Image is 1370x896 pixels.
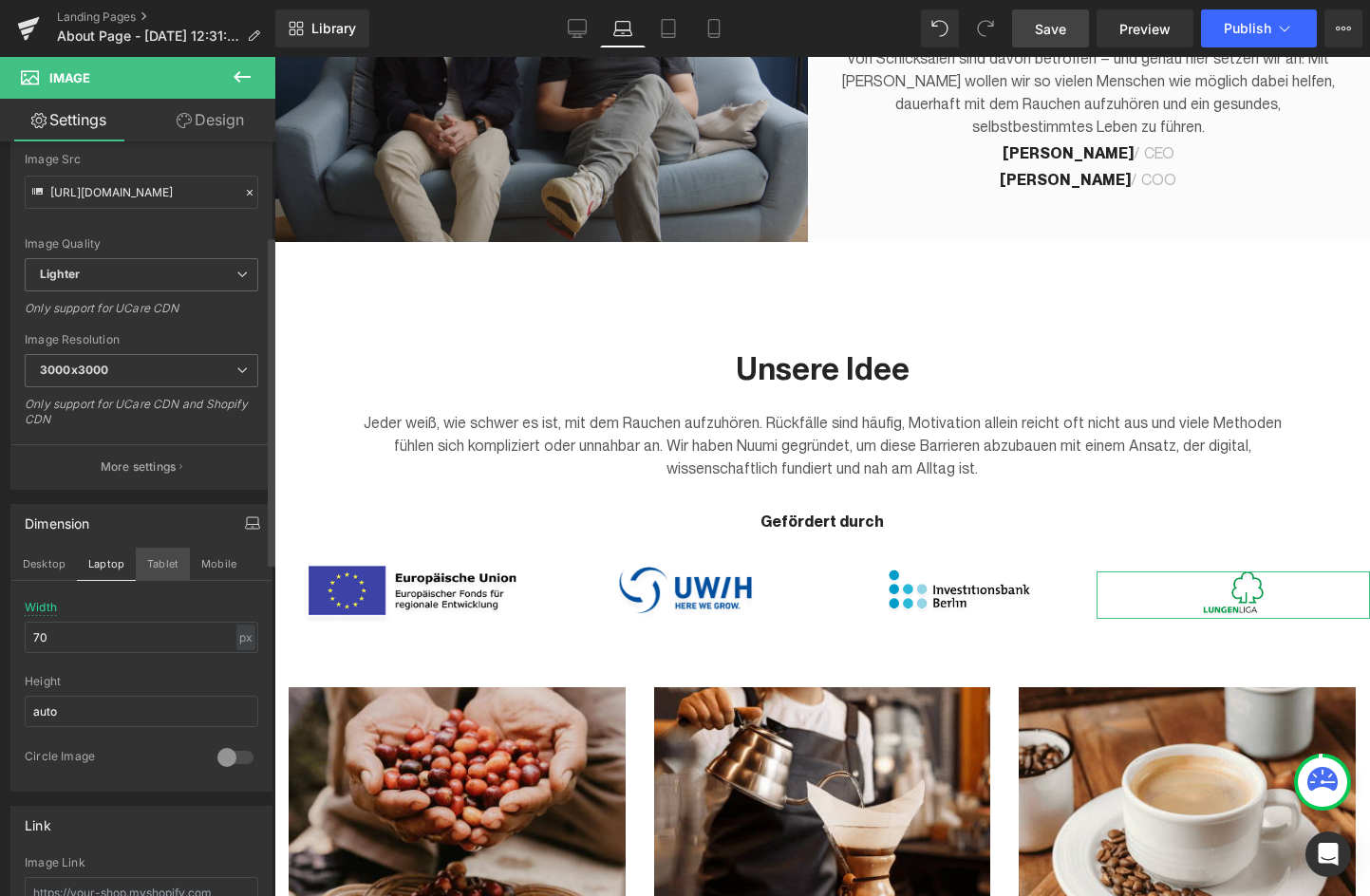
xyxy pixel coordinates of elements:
a: Landing Pages [57,9,275,25]
button: Mobile [190,548,248,580]
span: Library [311,20,356,37]
input: Link [25,176,258,209]
a: Desktop [554,9,600,47]
span: Publish [1224,21,1271,36]
p: Gefördert durch [87,454,1008,476]
a: Mobile [691,9,737,47]
div: Image Link [25,856,258,869]
div: Circle Image [25,749,198,769]
p: / COO [562,112,1065,135]
p: / CEO [562,85,1065,108]
p: More settings [101,458,177,476]
button: Desktop [11,548,77,580]
span: Preview [1119,19,1171,39]
b: 3000x3000 [40,363,108,377]
button: Publish [1201,9,1317,47]
a: Tablet [646,9,691,47]
a: New Library [275,9,369,47]
button: More [1324,9,1362,47]
div: Image Src [25,153,258,166]
input: auto [25,622,258,653]
button: Redo [967,9,1004,47]
a: Laptop [600,9,646,47]
div: Dimension [25,505,90,532]
b: [PERSON_NAME] [725,114,856,132]
a: Design [141,99,279,141]
div: Only support for UCare CDN and Shopify CDN [25,397,258,439]
button: Laptop [77,548,136,580]
b: [PERSON_NAME] [728,87,859,105]
div: Link [25,807,51,833]
div: Height [25,675,258,688]
div: Width [25,601,57,614]
div: Open Intercom Messenger [1305,831,1351,877]
span: Save [1035,19,1066,39]
span: About Page - [DATE] 12:31:37 [57,28,239,44]
p: Jeder weiß, wie schwer es ist, mit dem Rauchen aufzuhören. Rückfälle sind häufig, Motivation alle... [87,355,1008,423]
div: Image Resolution [25,333,258,346]
h2: Unsere Idee [87,291,1008,332]
span: Image [49,70,90,85]
div: Image Quality [25,237,258,251]
b: Lighter [40,267,80,281]
button: Undo [921,9,959,47]
div: px [236,625,255,650]
button: Tablet [136,548,190,580]
input: auto [25,696,258,727]
div: Only support for UCare CDN [25,301,258,328]
button: More settings [11,444,272,489]
a: Preview [1097,9,1193,47]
